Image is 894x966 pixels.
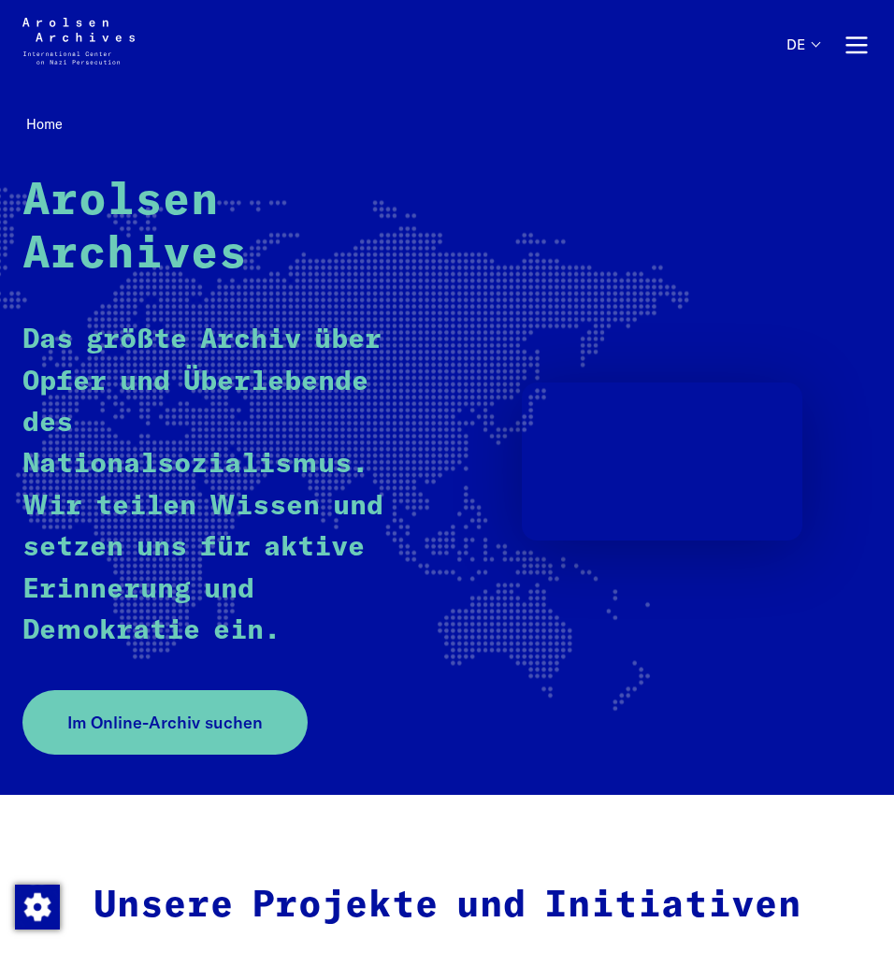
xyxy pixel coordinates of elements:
[15,885,60,930] img: Zustimmung ändern
[786,36,819,88] button: Deutsch, Sprachauswahl
[26,115,63,133] span: Home
[786,18,872,71] nav: Primär
[51,885,843,930] h2: Unsere Projekte und Initiativen
[22,110,872,138] nav: Breadcrumb
[14,884,59,929] div: Zustimmung ändern
[22,690,308,755] a: Im Online-Archiv suchen
[22,320,414,653] p: Das größte Archiv über Opfer und Überlebende des Nationalsozialismus. Wir teilen Wissen und setze...
[67,710,263,735] span: Im Online-Archiv suchen
[22,179,247,278] strong: Arolsen Archives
